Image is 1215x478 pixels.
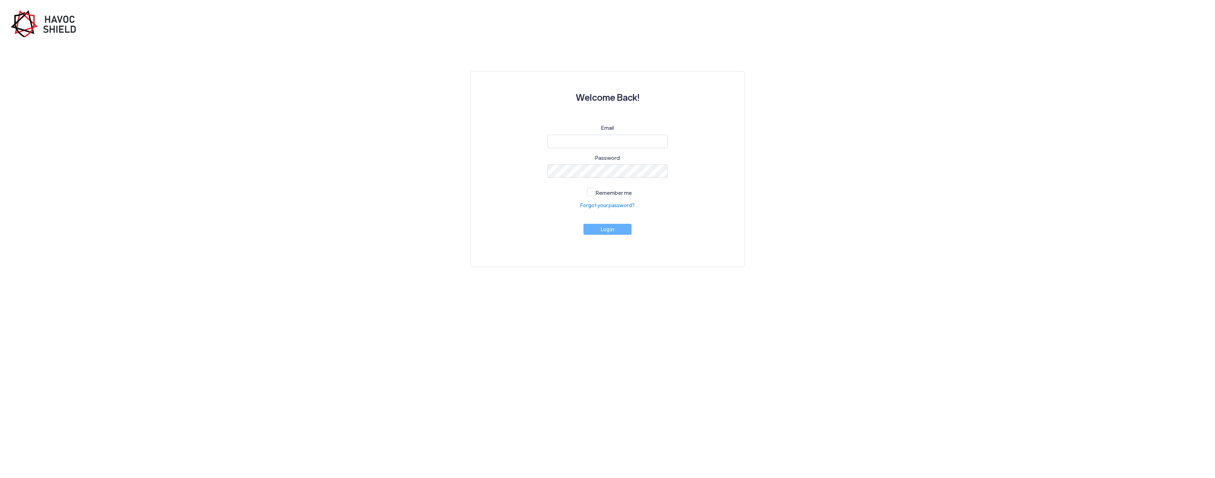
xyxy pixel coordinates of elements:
span: Remember me [596,189,632,196]
button: Log in [583,224,632,235]
label: Password [595,154,620,162]
h3: Welcome Back! [488,88,728,106]
a: Forgot your password? [580,202,635,209]
img: havoc-shield-register-logo.png [11,10,81,37]
label: Email [601,124,614,132]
